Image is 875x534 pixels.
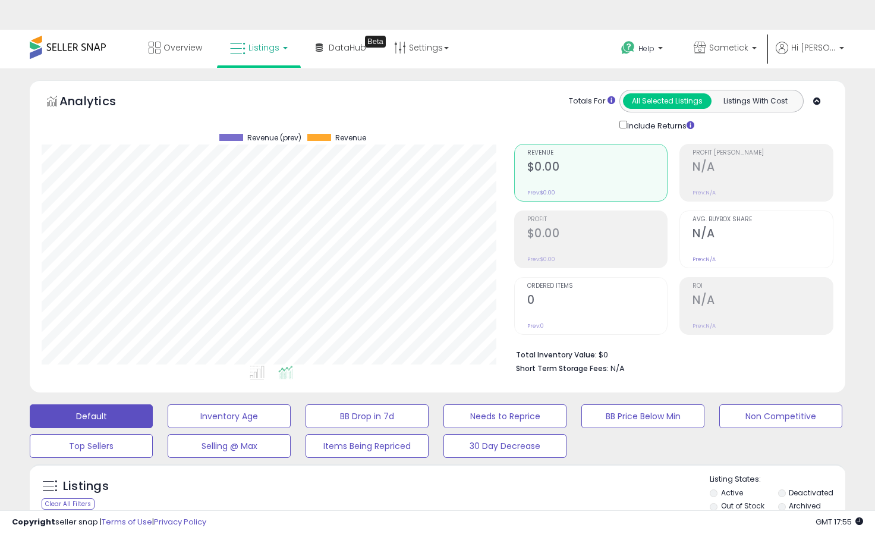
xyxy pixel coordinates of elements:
[102,516,152,527] a: Terms of Use
[527,227,668,243] h2: $0.00
[710,474,845,485] p: Listing States:
[621,40,635,55] i: Get Help
[776,42,844,68] a: Hi [PERSON_NAME]
[335,134,366,142] span: Revenue
[610,363,625,374] span: N/A
[638,43,654,54] span: Help
[527,160,668,176] h2: $0.00
[516,350,597,360] b: Total Inventory Value:
[247,134,301,142] span: Revenue (prev)
[709,42,748,54] span: Sametick
[693,216,833,223] span: Avg. Buybox Share
[612,32,675,68] a: Help
[623,93,712,109] button: All Selected Listings
[248,42,279,54] span: Listings
[516,363,609,373] b: Short Term Storage Fees:
[168,434,291,458] button: Selling @ Max
[385,30,458,65] a: Settings
[221,30,297,65] a: Listings
[154,516,206,527] a: Privacy Policy
[140,30,211,65] a: Overview
[329,42,366,54] span: DataHub
[168,404,291,428] button: Inventory Age
[693,189,716,196] small: Prev: N/A
[527,293,668,309] h2: 0
[30,404,153,428] button: Default
[527,216,668,223] span: Profit
[516,347,825,361] li: $0
[12,517,206,528] div: seller snap | |
[693,256,716,263] small: Prev: N/A
[685,30,766,68] a: Sametick
[581,404,704,428] button: BB Price Below Min
[711,93,800,109] button: Listings With Cost
[527,189,555,196] small: Prev: $0.00
[693,160,833,176] h2: N/A
[816,516,863,527] span: 2025-09-9 17:55 GMT
[693,227,833,243] h2: N/A
[443,404,566,428] button: Needs to Reprice
[610,118,709,132] div: Include Returns
[789,501,821,511] label: Archived
[693,283,833,290] span: ROI
[443,434,566,458] button: 30 Day Decrease
[306,434,429,458] button: Items Being Repriced
[693,293,833,309] h2: N/A
[721,488,743,498] label: Active
[527,283,668,290] span: Ordered Items
[307,30,375,65] a: DataHub
[719,404,842,428] button: Non Competitive
[63,478,109,495] h5: Listings
[693,150,833,156] span: Profit [PERSON_NAME]
[306,404,429,428] button: BB Drop in 7d
[42,498,95,510] div: Clear All Filters
[59,93,139,112] h5: Analytics
[12,516,55,527] strong: Copyright
[527,322,544,329] small: Prev: 0
[163,42,202,54] span: Overview
[569,96,615,107] div: Totals For
[30,434,153,458] button: Top Sellers
[721,501,764,511] label: Out of Stock
[693,322,716,329] small: Prev: N/A
[365,36,386,48] div: Tooltip anchor
[789,488,833,498] label: Deactivated
[791,42,836,54] span: Hi [PERSON_NAME]
[527,150,668,156] span: Revenue
[527,256,555,263] small: Prev: $0.00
